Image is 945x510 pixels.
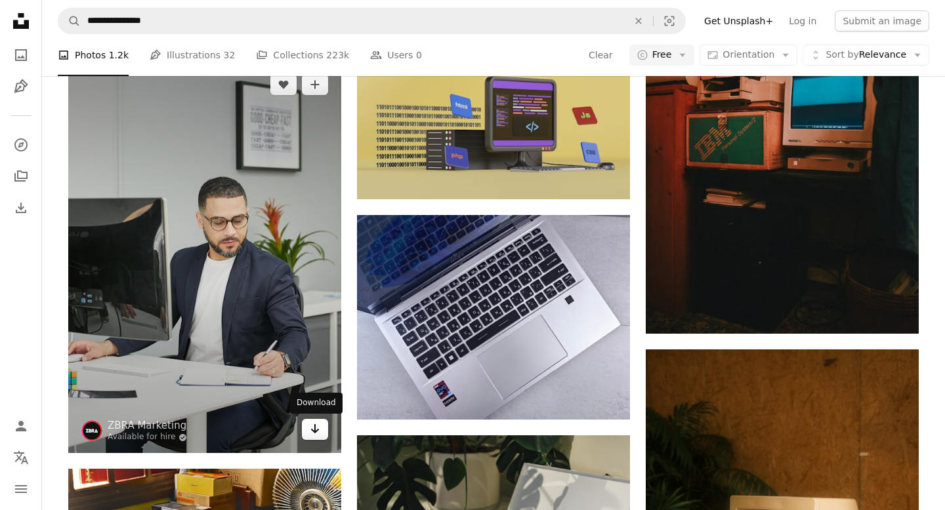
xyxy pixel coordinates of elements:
[58,9,81,33] button: Search Unsplash
[8,163,34,189] a: Collections
[588,45,614,66] button: Clear
[150,34,235,76] a: Illustrations 32
[357,47,630,200] img: a computer screen with a keyboard and a box with a logo
[654,9,685,33] button: Visual search
[8,73,34,100] a: Illustrations
[302,74,328,95] button: Add to Collection
[290,393,343,414] div: Download
[696,10,781,31] a: Get Unsplash+
[108,432,187,442] a: Available for hire
[416,48,422,62] span: 0
[8,444,34,471] button: Language
[803,45,929,66] button: Sort byRelevance
[81,420,102,441] img: Go to ZBRA Marketing's profile
[357,215,630,420] img: an open laptop computer sitting on top of a table
[357,117,630,128] a: a computer screen with a keyboard and a box with a logo
[723,49,774,60] span: Orientation
[835,10,929,31] button: Submit an image
[302,419,328,440] a: Download
[270,74,297,95] button: Like
[224,48,236,62] span: 32
[326,48,349,62] span: 223k
[68,250,341,262] a: a man sitting at a desk
[629,45,695,66] button: Free
[646,123,919,135] a: silver crt computer monitor on brown wooden desk
[58,8,686,34] form: Find visuals sitewide
[8,42,34,68] a: Photos
[8,132,34,158] a: Explore
[826,49,906,62] span: Relevance
[8,413,34,439] a: Log in / Sign up
[826,49,858,60] span: Sort by
[256,34,349,76] a: Collections 223k
[108,419,187,432] a: ZBRA Marketing
[357,311,630,323] a: an open laptop computer sitting on top of a table
[8,476,34,502] button: Menu
[700,45,797,66] button: Orientation
[8,8,34,37] a: Home — Unsplash
[624,9,653,33] button: Clear
[68,61,341,453] img: a man sitting at a desk
[8,195,34,221] a: Download History
[370,34,422,76] a: Users 0
[652,49,672,62] span: Free
[781,10,824,31] a: Log in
